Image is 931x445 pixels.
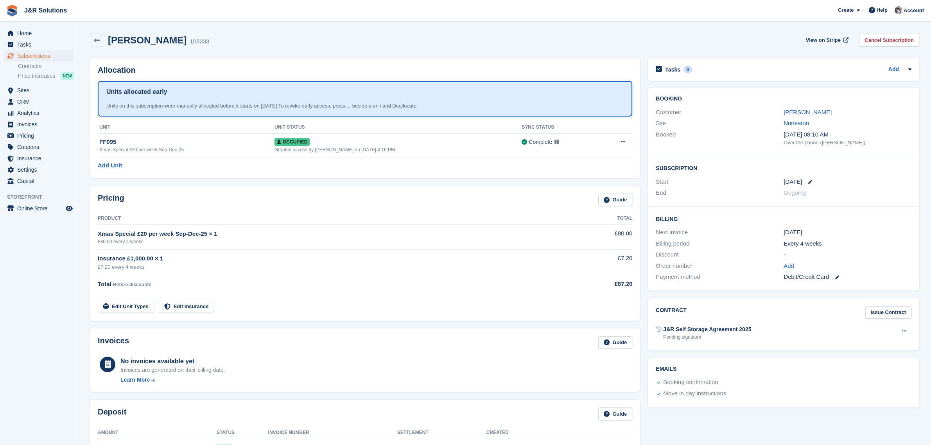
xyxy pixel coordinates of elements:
[17,142,64,153] span: Coupons
[17,108,64,118] span: Analytics
[784,273,911,282] div: Debit/Credit Card
[895,6,902,14] img: Steve Revell
[17,50,64,61] span: Subscriptions
[656,96,911,102] h2: Booking
[888,65,899,74] a: Add
[7,193,78,201] span: Storefront
[784,109,832,115] a: [PERSON_NAME]
[554,140,559,144] img: icon-info-grey-7440780725fd019a000dd9b08b2336e03edf1995a4989e88bcd33f0948082b44.svg
[98,336,129,349] h2: Invoices
[113,282,151,287] span: Before discounts
[98,121,274,134] th: Unit
[4,39,74,50] a: menu
[598,407,633,420] a: Guide
[120,376,225,384] a: Learn More
[784,262,794,271] a: Add
[656,164,911,172] h2: Subscription
[656,250,784,259] div: Discount
[656,108,784,117] div: Customer
[663,334,751,341] div: Pending signature
[159,300,214,313] a: Edit Insurance
[784,189,806,196] span: Ongoing
[598,336,633,349] a: Guide
[120,376,150,384] div: Learn More
[806,36,841,44] span: View on Stripe
[98,194,124,206] h2: Pricing
[98,281,111,287] span: Total
[17,164,64,175] span: Settings
[803,34,850,47] a: View on Stripe
[784,139,911,147] div: Over the phone ([PERSON_NAME])
[18,72,56,80] span: Price increases
[904,7,924,14] span: Account
[98,263,563,271] div: £7.20 every 4 weeks
[4,28,74,39] a: menu
[529,138,552,146] div: Complete
[486,427,585,439] th: Created
[18,63,74,70] a: Contracts
[108,35,187,45] h2: [PERSON_NAME]
[4,164,74,175] a: menu
[4,153,74,164] a: menu
[217,427,268,439] th: Status
[61,72,74,80] div: NEW
[99,146,274,153] div: Xmas Special £20 per week Sep-Dec-25
[656,273,784,282] div: Payment method
[865,306,911,319] a: Issue Contract
[99,138,274,147] div: FF095
[17,130,64,141] span: Pricing
[663,389,726,398] div: Move in day instructions
[4,176,74,187] a: menu
[190,37,209,46] div: 108233
[106,102,624,110] div: Units on this subscription were manually allocated before it starts on [DATE] To revoke early acc...
[17,119,64,130] span: Invoices
[17,176,64,187] span: Capital
[656,130,784,147] div: Booked
[656,262,784,271] div: Order number
[784,239,911,248] div: Every 4 weeks
[4,119,74,130] a: menu
[563,280,633,289] div: £87.20
[120,366,225,374] div: Invoices are generated on their billing date.
[656,178,784,187] div: Start
[98,427,217,439] th: Amount
[522,121,599,134] th: Sync Status
[17,153,64,164] span: Insurance
[4,85,74,96] a: menu
[663,378,718,387] div: Booking confirmation
[17,28,64,39] span: Home
[663,325,751,334] div: J&R Self Storage Agreement 2025
[784,250,911,259] div: -
[656,119,784,128] div: Site
[4,203,74,214] a: menu
[98,300,154,313] a: Edit Unit Types
[274,138,310,146] span: Occupied
[683,66,692,73] div: 0
[859,34,919,47] a: Cancel Subscription
[563,212,633,225] th: Total
[4,96,74,107] a: menu
[98,212,563,225] th: Product
[98,161,122,170] a: Add Unit
[98,230,563,239] div: Xmas Special £20 per week Sep-Dec-25 × 1
[563,249,633,275] td: £7.20
[17,203,64,214] span: Online Store
[665,66,680,73] h2: Tasks
[18,72,74,80] a: Price increases NEW
[98,66,632,75] h2: Allocation
[656,239,784,248] div: Billing period
[784,120,809,126] a: Nuneaton
[656,188,784,197] div: End
[268,427,397,439] th: Invoice Number
[4,108,74,118] a: menu
[21,4,70,17] a: J&R Solutions
[4,130,74,141] a: menu
[17,96,64,107] span: CRM
[98,238,563,245] div: £80.00 every 4 weeks
[98,407,126,420] h2: Deposit
[4,50,74,61] a: menu
[598,194,633,206] a: Guide
[120,357,225,366] div: No invoices available yet
[106,87,167,97] h1: Units allocated early
[6,5,18,16] img: stora-icon-8386f47178a22dfd0bd8f6a31ec36ba5ce8667c1dd55bd0f319d3a0aa187defe.svg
